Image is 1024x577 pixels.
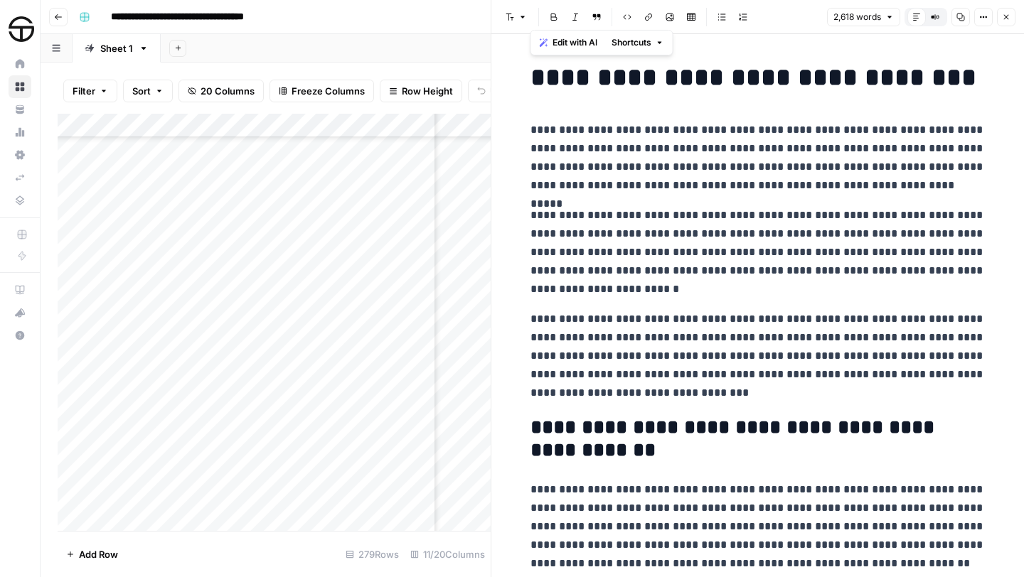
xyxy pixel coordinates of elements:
button: Filter [63,80,117,102]
span: Add Row [79,547,118,561]
div: 11/20 Columns [405,543,491,566]
button: 2,618 words [827,8,900,26]
span: Shortcuts [612,36,651,49]
a: Your Data [9,98,31,121]
button: Undo [468,80,523,102]
span: Edit with AI [553,36,597,49]
img: SimpleTire Logo [9,16,34,42]
button: Shortcuts [606,33,670,52]
span: Sort [132,84,151,98]
div: 279 Rows [340,543,405,566]
div: What's new? [9,302,31,323]
button: Edit with AI [534,33,603,52]
span: 2,618 words [833,11,881,23]
span: Freeze Columns [292,84,365,98]
a: Sheet 1 [73,34,161,63]
span: Row Height [402,84,453,98]
button: Add Row [58,543,127,566]
a: Syncs [9,166,31,189]
button: Freeze Columns [270,80,374,102]
button: 20 Columns [178,80,264,102]
a: Settings [9,144,31,166]
a: AirOps Academy [9,279,31,301]
a: Data Library [9,189,31,212]
div: Sheet 1 [100,41,133,55]
a: Browse [9,75,31,98]
span: Filter [73,84,95,98]
button: Row Height [380,80,462,102]
a: Usage [9,121,31,144]
button: Sort [123,80,173,102]
a: Home [9,53,31,75]
button: What's new? [9,301,31,324]
button: Workspace: SimpleTire [9,11,31,47]
span: 20 Columns [201,84,255,98]
button: Help + Support [9,324,31,347]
